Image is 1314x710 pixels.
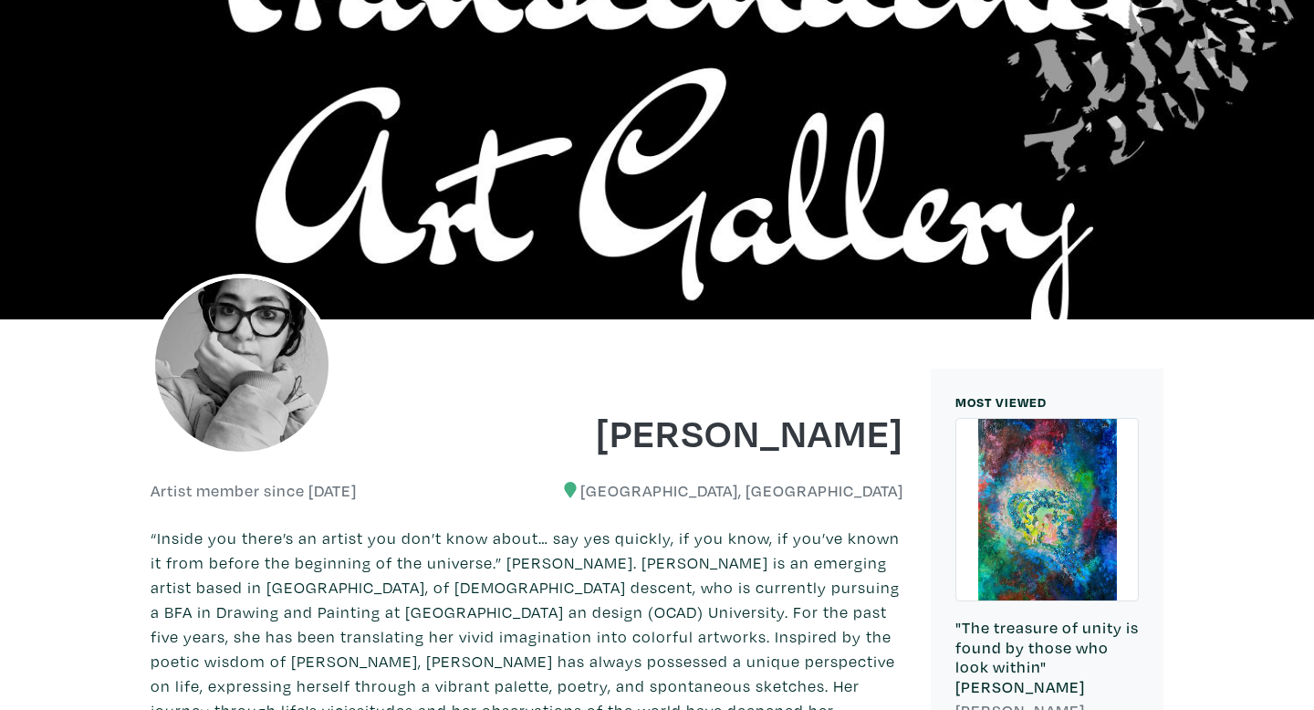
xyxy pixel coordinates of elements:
h6: Artist member since [DATE] [151,481,357,501]
h6: "The treasure of unity is found by those who look within" [PERSON_NAME] [955,618,1139,696]
img: phpThumb.php [151,274,333,456]
small: MOST VIEWED [955,393,1047,411]
h6: [GEOGRAPHIC_DATA], [GEOGRAPHIC_DATA] [541,481,904,501]
h1: [PERSON_NAME] [541,407,904,456]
